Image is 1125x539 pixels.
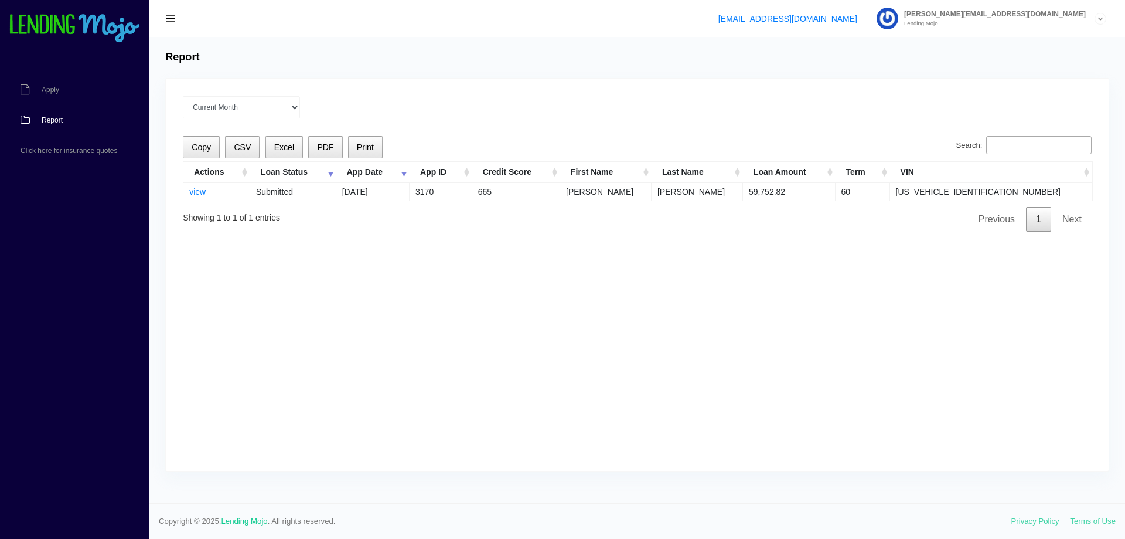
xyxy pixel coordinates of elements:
a: [EMAIL_ADDRESS][DOMAIN_NAME] [718,14,857,23]
th: Credit Score: activate to sort column ascending [472,162,560,182]
span: Print [357,143,374,152]
th: App Date: activate to sort column ascending [336,162,410,182]
td: Submitted [250,182,336,201]
a: Next [1052,207,1092,232]
th: Loan Status: activate to sort column ascending [250,162,336,182]
span: Excel [274,143,294,152]
td: 665 [472,182,560,201]
a: Lending Mojo [221,517,268,526]
a: view [189,187,206,196]
a: 1 [1026,207,1051,232]
td: [US_VEHICLE_IDENTIFICATION_NUMBER] [890,182,1092,201]
button: CSV [225,136,260,159]
td: 60 [836,182,890,201]
div: Showing 1 to 1 of 1 entries [183,205,280,224]
th: First Name: activate to sort column ascending [560,162,652,182]
span: Apply [42,86,59,93]
button: Copy [183,136,220,159]
button: Print [348,136,383,159]
td: 59,752.82 [743,182,836,201]
td: [PERSON_NAME] [652,182,743,201]
th: Last Name: activate to sort column ascending [652,162,743,182]
span: Copyright © 2025. . All rights reserved. [159,516,1011,527]
span: [PERSON_NAME][EMAIL_ADDRESS][DOMAIN_NAME] [898,11,1086,18]
img: Profile image [877,8,898,29]
td: [PERSON_NAME] [560,182,652,201]
small: Lending Mojo [898,21,1086,26]
span: Click here for insurance quotes [21,147,117,154]
span: Copy [192,143,211,152]
td: [DATE] [336,182,410,201]
a: Privacy Policy [1011,517,1059,526]
td: 3170 [410,182,472,201]
span: Report [42,117,63,124]
input: Search: [986,136,1092,155]
a: Previous [969,207,1025,232]
button: Excel [265,136,304,159]
th: Term: activate to sort column ascending [836,162,890,182]
h4: Report [165,51,199,64]
th: Loan Amount: activate to sort column ascending [743,162,836,182]
a: Terms of Use [1070,517,1116,526]
span: CSV [234,143,251,152]
th: Actions: activate to sort column ascending [183,162,250,182]
label: Search: [956,136,1092,155]
button: PDF [308,136,342,159]
img: logo-small.png [9,14,141,43]
span: PDF [317,143,333,152]
th: App ID: activate to sort column ascending [410,162,472,182]
th: VIN: activate to sort column ascending [890,162,1092,182]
